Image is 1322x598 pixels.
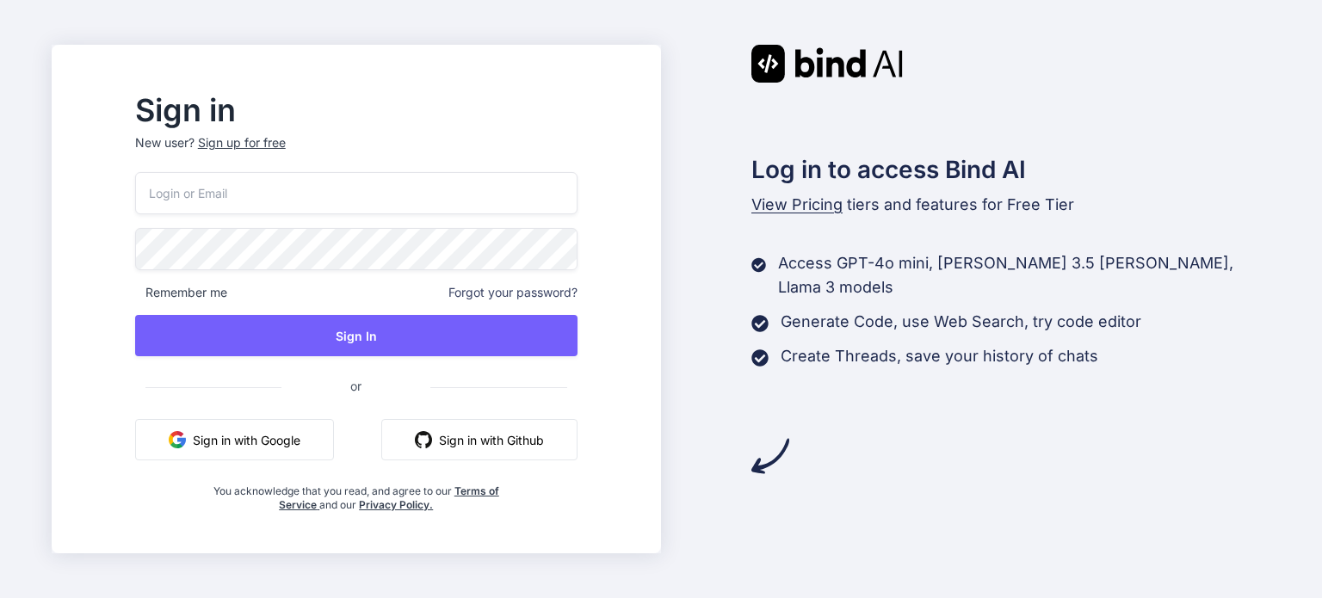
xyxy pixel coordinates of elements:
img: github [415,431,432,448]
button: Sign in with Google [135,419,334,460]
span: Remember me [135,284,227,301]
input: Login or Email [135,172,578,214]
a: Terms of Service [279,484,499,511]
p: Access GPT-4o mini, [PERSON_NAME] 3.5 [PERSON_NAME], Llama 3 models [778,251,1270,299]
p: Create Threads, save your history of chats [781,344,1098,368]
a: Privacy Policy. [359,498,433,511]
img: google [169,431,186,448]
div: Sign up for free [198,134,286,151]
span: Forgot your password? [448,284,578,301]
img: Bind AI logo [751,45,903,83]
h2: Sign in [135,96,578,124]
p: New user? [135,134,578,172]
p: tiers and features for Free Tier [751,193,1271,217]
span: View Pricing [751,195,843,213]
div: You acknowledge that you read, and agree to our and our [208,474,503,512]
h2: Log in to access Bind AI [751,151,1271,188]
span: or [281,365,430,407]
p: Generate Code, use Web Search, try code editor [781,310,1141,334]
img: arrow [751,437,789,475]
button: Sign In [135,315,578,356]
button: Sign in with Github [381,419,578,460]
